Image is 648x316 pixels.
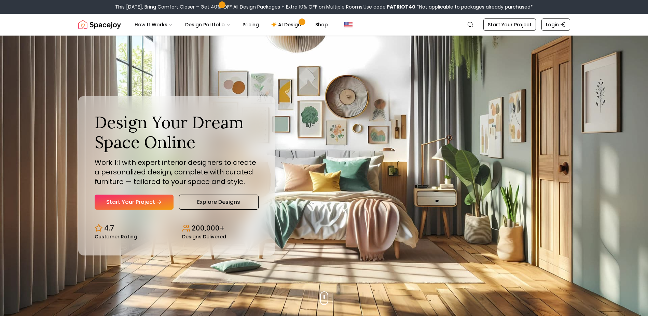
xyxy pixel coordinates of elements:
[179,195,259,210] a: Explore Designs
[180,18,236,31] button: Design Portfolio
[363,3,415,10] span: Use code:
[182,234,226,239] small: Designs Delivered
[115,3,533,10] div: This [DATE], Bring Comfort Closer – Get 40% OFF All Design Packages + Extra 10% OFF on Multiple R...
[95,113,259,152] h1: Design Your Dream Space Online
[95,158,259,186] p: Work 1:1 with expert interior designers to create a personalized design, complete with curated fu...
[129,18,333,31] nav: Main
[95,218,259,239] div: Design stats
[344,21,353,29] img: United States
[541,18,570,31] a: Login
[310,18,333,31] a: Shop
[192,223,224,233] p: 200,000+
[266,18,308,31] a: AI Design
[387,3,415,10] b: PATRIOT40
[78,18,121,31] img: Spacejoy Logo
[78,14,570,36] nav: Global
[95,195,174,210] a: Start Your Project
[483,18,536,31] a: Start Your Project
[104,223,114,233] p: 4.7
[415,3,533,10] span: *Not applicable to packages already purchased*
[129,18,178,31] button: How It Works
[95,234,137,239] small: Customer Rating
[237,18,264,31] a: Pricing
[78,18,121,31] a: Spacejoy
